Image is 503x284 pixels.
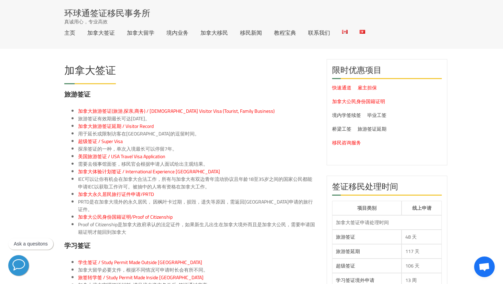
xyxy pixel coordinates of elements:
[274,30,296,35] a: 教程宝典
[166,30,188,35] a: 境内业务
[402,244,442,259] td: 117 天
[402,259,442,273] td: 106 天
[332,138,361,147] a: 移民咨询服务
[332,83,351,92] a: 快速通道
[332,111,361,120] a: 境内学签续签
[332,181,442,196] h2: 签证移民处理时间
[332,65,442,79] h2: 限时优惠项目
[474,256,495,277] a: Open chat
[78,273,204,282] a: 旅签转学签 / Study Permit Made Inside [GEOGRAPHIC_DATA]
[78,115,316,122] li: 旅游签证有效期最长可达[DATE]。
[402,201,442,215] th: 线上申请
[64,65,116,79] h2: 加拿大签证
[240,30,262,35] a: 移民新闻
[64,239,90,252] strong: 学习签证
[64,18,108,25] span: 真诚用心，专业高效
[336,261,355,270] a: 超级签证
[358,124,386,133] a: 旅游签证延期
[200,30,228,35] a: 加拿大移民
[367,111,386,120] a: 毕业工签
[332,201,402,215] th: 项目类别
[78,258,202,267] a: 学生签证 / Study Permit Made Outside [GEOGRAPHIC_DATA]
[336,219,438,226] div: 加拿大签证申请处理时间
[78,175,316,190] li: IEC可以让你有机会在加拿大合法工作，所有与加拿大有双边青年流动协议且年龄18至35岁之间的国家公民都能申请IEC以获取工作许可。被抽中的人将有资格在加拿大工作。
[78,122,154,131] a: 加拿大旅游签证延期 / Visitor Record
[358,83,377,92] a: 雇主担保
[402,230,442,244] td: 48 天
[308,30,330,35] a: 联系我们
[78,137,123,146] a: 超级签证 / Super Visa
[78,167,220,176] a: 加拿大体验计划签证 / International Experience [GEOGRAPHIC_DATA]
[360,30,365,34] img: 繁体
[332,97,385,106] a: 加拿大公民身份国籍证明
[342,30,348,34] img: EN
[78,190,154,199] a: 加拿大永久居民旅行证件申请/PRTD
[78,198,316,213] li: PRTD是在加拿大境外的永久居民， 因枫叶卡过期，损毁，遗失等原因，需返回[GEOGRAPHIC_DATA]申请的旅行证件。
[78,145,316,153] li: 探亲签证的一种，单次入境最长可以停留7年。
[14,241,48,247] p: Ask a quesitons
[332,124,351,133] a: 桥梁工签
[127,30,154,35] a: 加拿大留学
[78,221,316,236] li: Proof of Citizenship是加拿大政府承认的法定证件，如果新生儿出生在加拿大境外而且是加拿大公民，需要申请国籍证明才能回到加拿大
[336,247,360,256] a: 旅游签延期
[78,266,316,274] li: 加拿大留学必要文件，根据不同情况可申请时长会有所不同。
[78,130,316,138] li: 用于延长或限制访客在[GEOGRAPHIC_DATA]的逗留时间。
[336,232,355,241] a: 旅游签证
[64,30,75,35] a: 主页
[78,160,316,168] li: 需要去领事馆面签，移民官会根据申请人面试给出主观结果。
[78,152,165,161] a: 美国旅游签证 / USA Travel Visa Application
[78,212,173,221] a: 加拿大公民身份国籍证明/Proof of Citizenship
[64,9,150,17] a: 环球通签证移民事务所
[64,88,90,100] strong: 旅游签证
[87,30,115,35] a: 加拿大签证
[78,107,275,116] a: 加拿大旅游签证(旅游,探亲,商务) / [DEMOGRAPHIC_DATA] Visitor Visa (Tourist, Family Business)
